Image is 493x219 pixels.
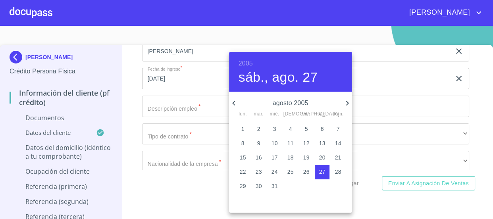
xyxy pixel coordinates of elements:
[272,139,278,147] p: 10
[256,168,262,176] p: 23
[331,151,345,165] button: 21
[236,151,250,165] button: 15
[299,151,314,165] button: 19
[272,182,278,190] p: 31
[268,165,282,179] button: 24
[252,151,266,165] button: 16
[272,168,278,176] p: 24
[299,165,314,179] button: 26
[335,154,341,161] p: 21
[283,151,298,165] button: 18
[315,136,329,151] button: 13
[252,136,266,151] button: 9
[287,168,294,176] p: 25
[256,154,262,161] p: 16
[257,125,260,133] p: 2
[283,165,298,179] button: 25
[252,122,266,136] button: 2
[289,125,292,133] p: 4
[299,110,314,118] span: vie.
[299,122,314,136] button: 5
[268,136,282,151] button: 10
[287,154,294,161] p: 18
[236,122,250,136] button: 1
[283,122,298,136] button: 4
[268,151,282,165] button: 17
[299,136,314,151] button: 12
[252,110,266,118] span: mar.
[272,154,278,161] p: 17
[305,125,308,133] p: 5
[241,125,245,133] p: 1
[303,154,310,161] p: 19
[268,179,282,194] button: 31
[303,168,310,176] p: 26
[240,182,246,190] p: 29
[315,110,329,118] span: sáb.
[268,122,282,136] button: 3
[257,139,260,147] p: 9
[287,139,294,147] p: 11
[331,136,345,151] button: 14
[335,139,341,147] p: 14
[239,69,318,86] button: sáb., ago. 27
[331,122,345,136] button: 7
[335,168,341,176] p: 28
[256,182,262,190] p: 30
[239,58,253,69] button: 2005
[319,139,325,147] p: 13
[240,154,246,161] p: 15
[303,139,310,147] p: 12
[252,165,266,179] button: 23
[331,110,345,118] span: dom.
[240,168,246,176] p: 22
[239,98,343,108] p: agosto 2005
[337,125,340,133] p: 7
[236,165,250,179] button: 22
[268,110,282,118] span: mié.
[273,125,276,133] p: 3
[241,139,245,147] p: 8
[236,110,250,118] span: lun.
[315,122,329,136] button: 6
[319,168,325,176] p: 27
[283,110,298,118] span: [DEMOGRAPHIC_DATA].
[315,151,329,165] button: 20
[319,154,325,161] p: 20
[321,125,324,133] p: 6
[236,136,250,151] button: 8
[315,165,329,179] button: 27
[331,165,345,179] button: 28
[236,179,250,194] button: 29
[252,179,266,194] button: 30
[283,136,298,151] button: 11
